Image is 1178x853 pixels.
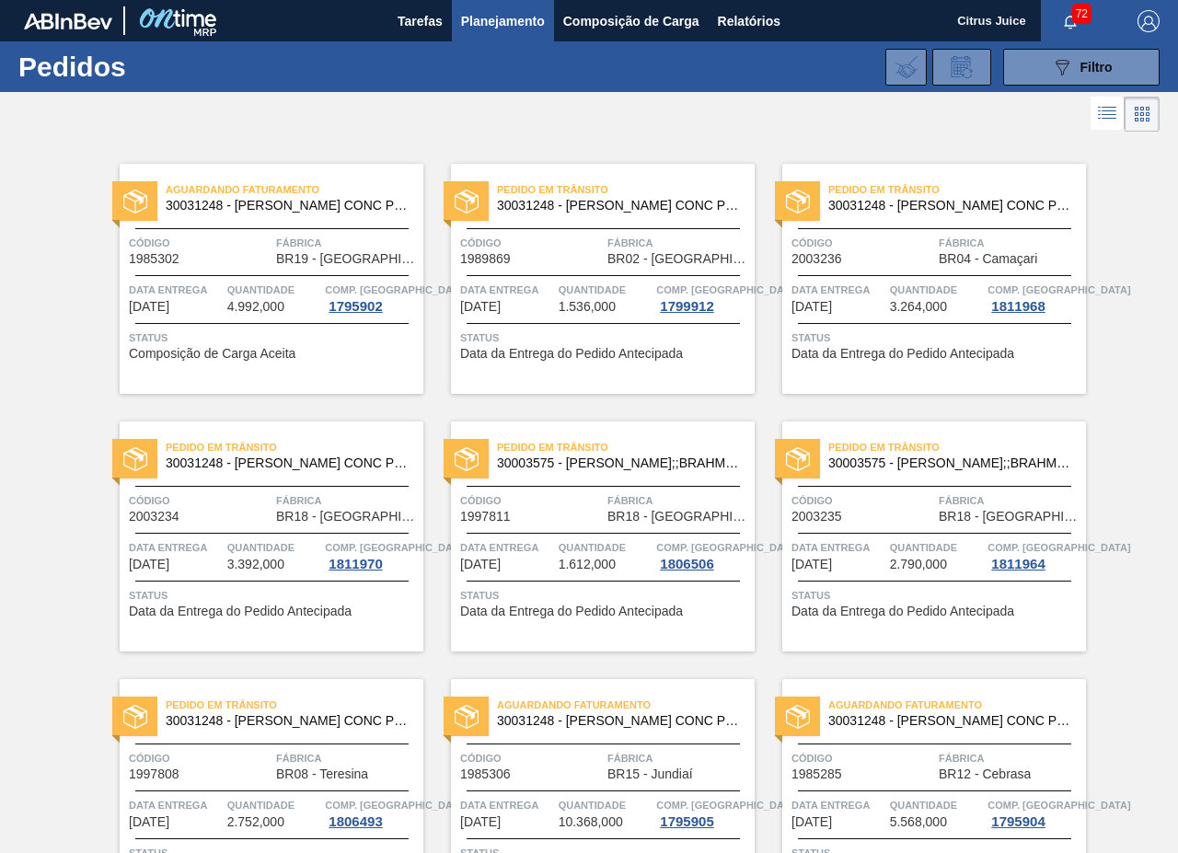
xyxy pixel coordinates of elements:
[325,557,386,571] div: 1811970
[460,605,683,618] span: Data da Entrega do Pedido Antecipada
[423,421,755,651] a: statusPedido em Trânsito30003575 - [PERSON_NAME];;BRAHMA;BOMBONA 62KG;Código1997811FábricaBR18 - ...
[828,438,1086,456] span: Pedido em Trânsito
[885,49,927,86] div: Importar Negociações dos Pedidos
[791,558,832,571] span: 12/08/2025
[890,300,947,314] span: 3.264,000
[828,714,1071,728] span: 30031248 - SUCO LARANJA CONC PRESV 63 5 KG
[656,538,750,571] a: Comp. [GEOGRAPHIC_DATA]1806506
[559,796,653,814] span: Quantidade
[18,56,272,77] h1: Pedidos
[987,796,1130,814] span: Comp. Carga
[227,815,284,829] span: 2.752,000
[276,252,419,266] span: BR19 - Nova Rio
[939,749,1081,767] span: Fábrica
[129,491,271,510] span: Código
[791,252,842,266] span: 2003236
[227,796,321,814] span: Quantidade
[791,767,842,781] span: 1985285
[166,456,409,470] span: 30031248 - SUCO LARANJA CONC PRESV 63 5 KG
[828,456,1071,470] span: 30003575 - SUCO CONCENT LIMAO;;BRAHMA;BOMBONA 62KG;
[987,814,1048,829] div: 1795904
[460,300,501,314] span: 12/08/2025
[129,234,271,252] span: Código
[559,558,616,571] span: 1.612,000
[1138,10,1160,32] img: Logout
[92,421,423,651] a: statusPedido em Trânsito30031248 - [PERSON_NAME] CONC PRESV 63 5 KGCódigo2003234FábricaBR18 - [GE...
[129,510,179,524] span: 2003234
[123,705,147,729] img: status
[791,234,934,252] span: Código
[325,538,419,571] a: Comp. [GEOGRAPHIC_DATA]1811970
[129,767,179,781] span: 1997808
[890,558,947,571] span: 2.790,000
[497,456,740,470] span: 30003575 - SUCO CONCENT LIMAO;;BRAHMA;BOMBONA 62KG;
[227,281,321,299] span: Quantidade
[227,300,284,314] span: 4.992,000
[123,190,147,213] img: status
[791,281,885,299] span: Data entrega
[563,10,699,32] span: Composição de Carga
[129,815,169,829] span: 12/08/2025
[559,281,653,299] span: Quantidade
[497,438,755,456] span: Pedido em Trânsito
[166,714,409,728] span: 30031248 - SUCO LARANJA CONC PRESV 63 5 KG
[1003,49,1160,86] button: Filtro
[939,234,1081,252] span: Fábrica
[460,491,603,510] span: Código
[987,281,1130,299] span: Comp. Carga
[828,696,1086,714] span: Aguardando Faturamento
[497,714,740,728] span: 30031248 - SUCO LARANJA CONC PRESV 63 5 KG
[325,814,386,829] div: 1806493
[939,491,1081,510] span: Fábrica
[791,329,1081,347] span: Status
[656,796,750,829] a: Comp. [GEOGRAPHIC_DATA]1795905
[129,558,169,571] span: 12/08/2025
[276,767,368,781] span: BR08 - Teresina
[607,767,693,781] span: BR15 - Jundiaí
[656,557,717,571] div: 1806506
[1125,97,1160,132] div: Visão em Cards
[423,164,755,394] a: statusPedido em Trânsito30031248 - [PERSON_NAME] CONC PRESV 63 5 KGCódigo1989869FábricaBR02 - [GE...
[791,300,832,314] span: 12/08/2025
[791,538,885,557] span: Data entrega
[325,538,468,557] span: Comp. Carga
[129,281,223,299] span: Data entrega
[460,252,511,266] span: 1989869
[129,586,419,605] span: Status
[460,538,554,557] span: Data entrega
[497,696,755,714] span: Aguardando Faturamento
[786,705,810,729] img: status
[276,749,419,767] span: Fábrica
[497,180,755,199] span: Pedido em Trânsito
[398,10,443,32] span: Tarefas
[497,199,740,213] span: 30031248 - SUCO LARANJA CONC PRESV 63 5 KG
[325,796,468,814] span: Comp. Carga
[460,347,683,361] span: Data da Entrega do Pedido Antecipada
[607,510,750,524] span: BR18 - Pernambuco
[129,796,223,814] span: Data entrega
[276,510,419,524] span: BR18 - Pernambuco
[791,347,1014,361] span: Data da Entrega do Pedido Antecipada
[828,180,1086,199] span: Pedido em Trânsito
[791,586,1081,605] span: Status
[460,796,554,814] span: Data entrega
[987,299,1048,314] div: 1811968
[987,538,1130,557] span: Comp. Carga
[828,199,1071,213] span: 30031248 - SUCO LARANJA CONC PRESV 63 5 KG
[129,538,223,557] span: Data entrega
[325,281,468,299] span: Comp. Carga
[791,491,934,510] span: Código
[786,190,810,213] img: status
[656,796,799,814] span: Comp. Carga
[166,696,423,714] span: Pedido em Trânsito
[791,796,885,814] span: Data entrega
[92,164,423,394] a: statusAguardando Faturamento30031248 - [PERSON_NAME] CONC PRESV 63 5 KGCódigo1985302FábricaBR19 -...
[791,605,1014,618] span: Data da Entrega do Pedido Antecipada
[460,749,603,767] span: Código
[129,605,352,618] span: Data da Entrega do Pedido Antecipada
[607,252,750,266] span: BR02 - Sergipe
[455,705,479,729] img: status
[890,281,984,299] span: Quantidade
[460,586,750,605] span: Status
[890,815,947,829] span: 5.568,000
